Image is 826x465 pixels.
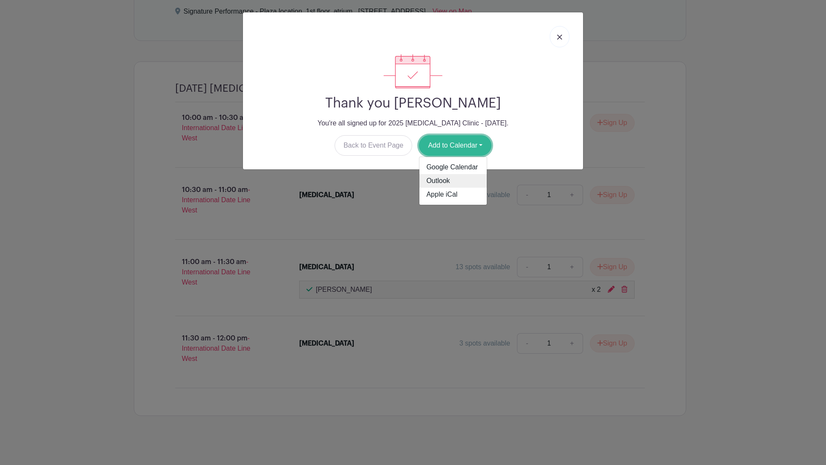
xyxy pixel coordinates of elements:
button: Add to Calendar [419,135,491,156]
img: signup_complete-c468d5dda3e2740ee63a24cb0ba0d3ce5d8a4ecd24259e683200fb1569d990c8.svg [384,54,442,88]
a: Back to Event Page [335,135,413,156]
a: Google Calendar [419,160,487,174]
a: Outlook [419,174,487,188]
h2: Thank you [PERSON_NAME] [250,95,576,111]
a: Apple iCal [419,188,487,201]
img: close_button-5f87c8562297e5c2d7936805f587ecaba9071eb48480494691a3f1689db116b3.svg [557,35,562,40]
p: You're all signed up for 2025 [MEDICAL_DATA] Clinic - [DATE]. [250,118,576,128]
